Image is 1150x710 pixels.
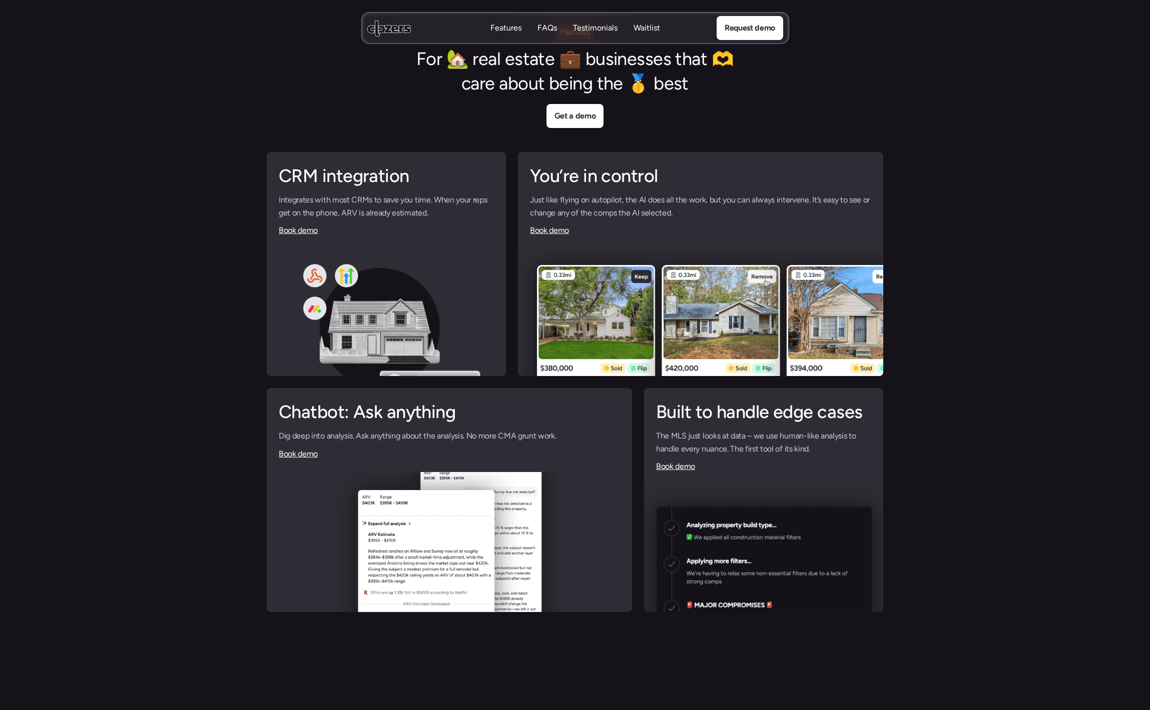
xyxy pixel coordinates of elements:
p: Features [490,33,521,44]
p: Testimonials [573,33,618,44]
p: Get a demo [554,109,596,122]
a: FAQsFAQs [537,22,557,34]
h2: Chatbot: Ask anything [279,400,620,424]
a: Book demo [656,461,695,471]
a: FeaturesFeatures [490,22,521,34]
p: The MLS just looks at data – we use human-like analysis to handle every nuance. The first tool of... [656,429,871,455]
h2: CRM integration [279,164,494,188]
p: FAQs [537,22,557,33]
a: Book demo [530,225,569,235]
p: Request demo [724,21,775,34]
a: Book demo [279,449,318,458]
a: Get a demo [546,104,604,128]
p: Waitlist [634,33,660,44]
p: Waitlist [634,22,660,33]
p: Integrates with most CRMs to save you time. When your reps get on the phone, ARV is already estim... [279,193,494,219]
p: Just like flying on autopilot, the AI does all the work, but you can always intervene. It’s easy ... [530,193,871,219]
p: Features [490,22,521,33]
h2: You’re in control [530,164,871,188]
a: Request demo [716,16,783,40]
h2: For 🏡 real estate 💼 businesses that 🫶 care about being the 🥇 best [405,47,745,96]
p: Dig deep into analysis. Ask anything about the analysis. No more CMA grunt work. [279,429,620,442]
a: TestimonialsTestimonials [573,22,618,34]
a: Book demo [279,225,318,235]
p: Testimonials [573,22,618,33]
a: WaitlistWaitlist [634,22,660,34]
h2: Built to handle edge cases [656,400,871,424]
